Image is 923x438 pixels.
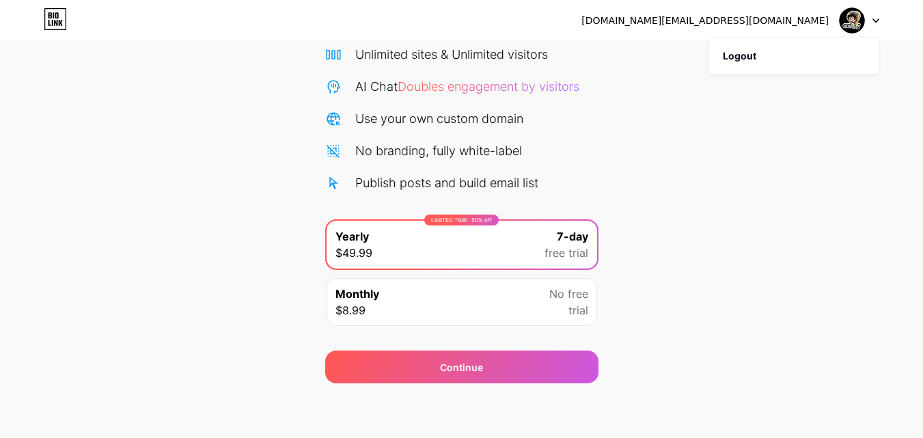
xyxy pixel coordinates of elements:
[355,109,523,128] div: Use your own custom domain
[355,141,522,160] div: No branding, fully white-label
[440,360,483,374] span: Continue
[581,14,829,28] div: [DOMAIN_NAME][EMAIL_ADDRESS][DOMAIN_NAME]
[355,45,548,64] div: Unlimited sites & Unlimited visitors
[709,38,879,74] li: Logout
[335,228,369,245] span: Yearly
[335,245,372,261] span: $49.99
[424,215,499,225] div: LIMITED TIME : 50% off
[398,79,579,94] span: Doubles engagement by visitors
[355,174,538,192] div: Publish posts and build email list
[839,8,865,33] img: anoboy8
[549,286,588,302] span: No free
[355,77,579,96] div: AI Chat
[545,245,588,261] span: free trial
[335,302,366,318] span: $8.99
[335,286,379,302] span: Monthly
[568,302,588,318] span: trial
[557,228,588,245] span: 7-day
